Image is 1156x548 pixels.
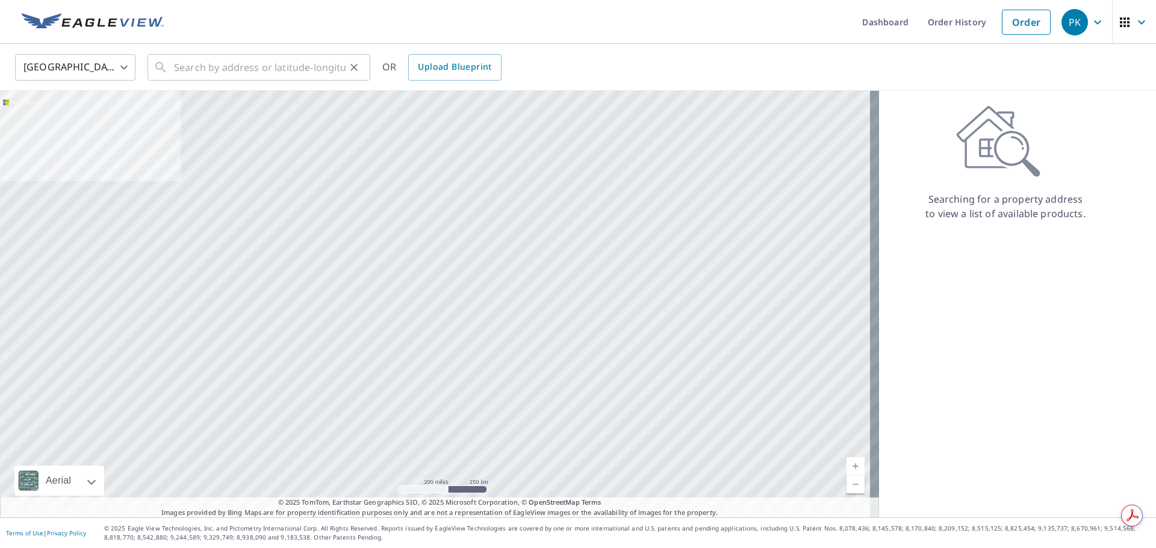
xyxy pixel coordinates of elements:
a: OpenStreetMap [529,497,579,506]
a: Current Level 5, Zoom In [847,457,865,475]
p: Searching for a property address to view a list of available products. [925,192,1086,221]
button: Clear [346,59,362,76]
span: Upload Blueprint [418,60,491,75]
div: PK [1061,9,1088,35]
div: Aerial [42,466,75,496]
input: Search by address or latitude-longitude [174,51,346,84]
a: Current Level 5, Zoom Out [847,475,865,493]
img: EV Logo [22,13,164,31]
p: | [6,529,86,537]
a: Terms [582,497,601,506]
div: OR [382,54,502,81]
a: Order [1002,10,1051,35]
a: Privacy Policy [47,529,86,537]
div: Aerial [14,466,104,496]
span: © 2025 TomTom, Earthstar Geographics SIO, © 2025 Microsoft Corporation, © [278,497,601,508]
a: Terms of Use [6,529,43,537]
a: Upload Blueprint [408,54,501,81]
div: [GEOGRAPHIC_DATA] [15,51,135,84]
p: © 2025 Eagle View Technologies, Inc. and Pictometry International Corp. All Rights Reserved. Repo... [104,524,1150,542]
